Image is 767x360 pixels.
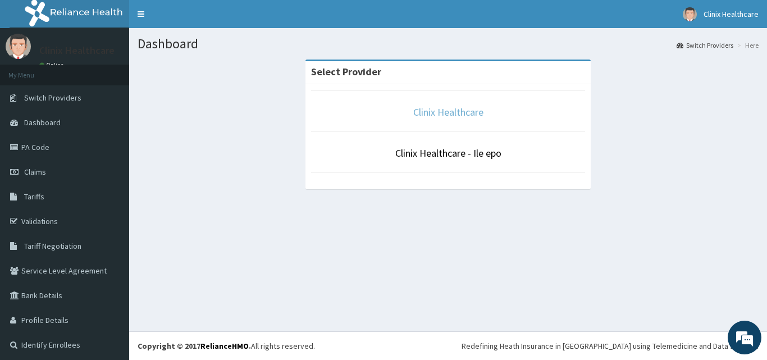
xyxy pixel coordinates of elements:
span: Dashboard [24,117,61,127]
strong: Select Provider [311,65,381,78]
strong: Copyright © 2017 . [138,341,251,351]
span: Clinix Healthcare [704,9,759,19]
li: Here [734,40,759,50]
span: Claims [24,167,46,177]
a: RelianceHMO [200,341,249,351]
div: Redefining Heath Insurance in [GEOGRAPHIC_DATA] using Telemedicine and Data Science! [462,340,759,352]
span: Tariff Negotiation [24,241,81,251]
span: Switch Providers [24,93,81,103]
img: User Image [6,34,31,59]
a: Clinix Healthcare - Ile epo [395,147,501,160]
a: Clinix Healthcare [413,106,483,119]
img: User Image [683,7,697,21]
h1: Dashboard [138,37,759,51]
p: Clinix Healthcare [39,45,115,56]
span: Tariffs [24,192,44,202]
a: Online [39,61,66,69]
footer: All rights reserved. [129,331,767,360]
a: Switch Providers [677,40,733,50]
